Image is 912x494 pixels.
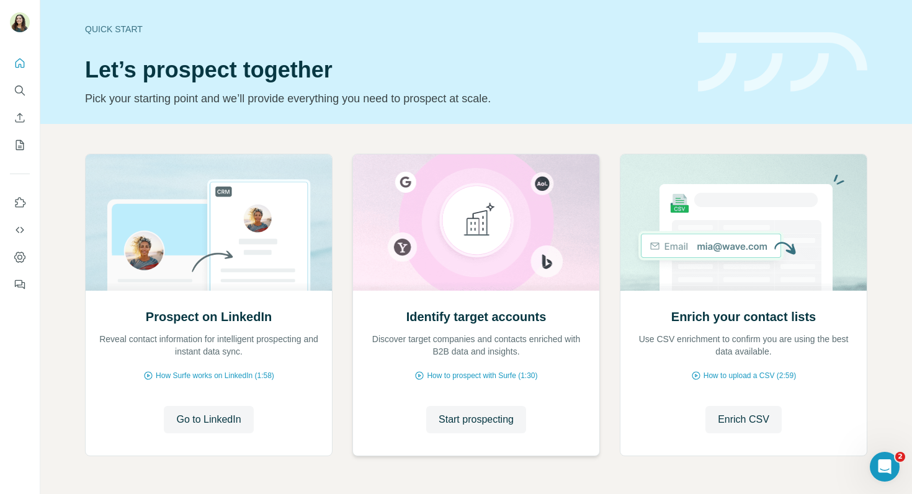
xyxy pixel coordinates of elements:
[10,219,30,241] button: Use Surfe API
[406,308,547,325] h2: Identify target accounts
[146,308,272,325] h2: Prospect on LinkedIn
[10,273,30,296] button: Feedback
[85,23,683,35] div: Quick start
[870,452,900,482] iframe: Intercom live chat
[352,154,600,291] img: Identify target accounts
[85,58,683,82] h1: Let’s prospect together
[10,192,30,214] button: Use Surfe on LinkedIn
[698,32,867,92] img: banner
[10,52,30,74] button: Quick start
[705,406,782,433] button: Enrich CSV
[10,12,30,32] img: Avatar
[85,90,683,107] p: Pick your starting point and we’ll provide everything you need to prospect at scale.
[426,406,526,433] button: Start prospecting
[671,308,816,325] h2: Enrich your contact lists
[365,333,587,358] p: Discover target companies and contacts enriched with B2B data and insights.
[85,154,333,291] img: Prospect on LinkedIn
[10,107,30,129] button: Enrich CSV
[10,79,30,102] button: Search
[439,412,514,427] span: Start prospecting
[895,452,905,462] span: 2
[164,406,253,433] button: Go to LinkedIn
[704,370,796,381] span: How to upload a CSV (2:59)
[156,370,274,381] span: How Surfe works on LinkedIn (1:58)
[718,412,769,427] span: Enrich CSV
[620,154,867,291] img: Enrich your contact lists
[427,370,537,381] span: How to prospect with Surfe (1:30)
[98,333,320,358] p: Reveal contact information for intelligent prospecting and instant data sync.
[176,412,241,427] span: Go to LinkedIn
[10,134,30,156] button: My lists
[633,333,854,358] p: Use CSV enrichment to confirm you are using the best data available.
[10,246,30,268] button: Dashboard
